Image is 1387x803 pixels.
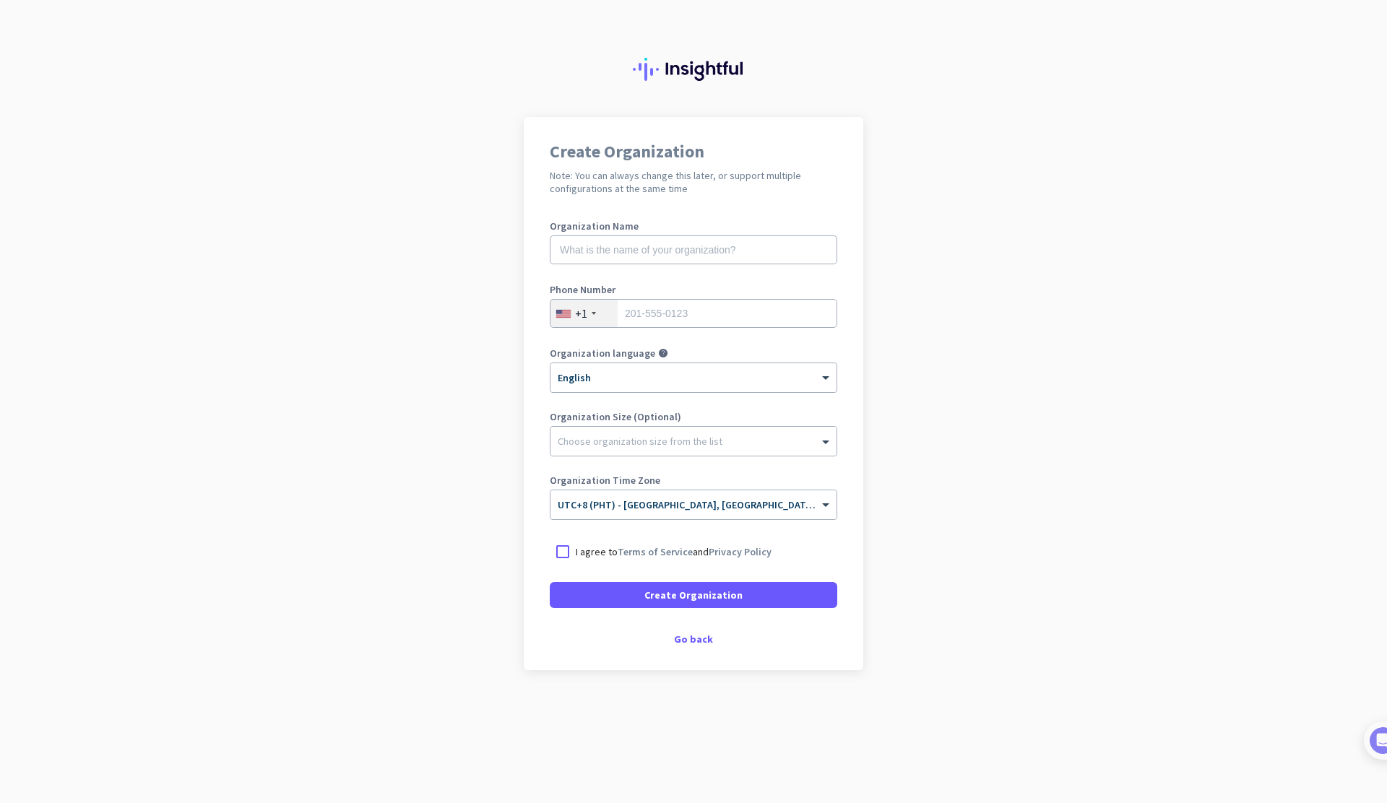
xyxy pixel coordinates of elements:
[550,412,837,422] label: Organization Size (Optional)
[658,348,668,358] i: help
[550,143,837,160] h1: Create Organization
[550,221,837,231] label: Organization Name
[550,235,837,264] input: What is the name of your organization?
[550,299,837,328] input: 201-555-0123
[576,544,772,559] p: I agree to and
[709,545,772,558] a: Privacy Policy
[550,475,837,485] label: Organization Time Zone
[550,285,837,295] label: Phone Number
[575,306,587,321] div: +1
[550,348,655,358] label: Organization language
[618,545,693,558] a: Terms of Service
[550,582,837,608] button: Create Organization
[644,588,743,602] span: Create Organization
[633,58,754,81] img: Insightful
[550,169,837,195] h2: Note: You can always change this later, or support multiple configurations at the same time
[550,634,837,644] div: Go back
